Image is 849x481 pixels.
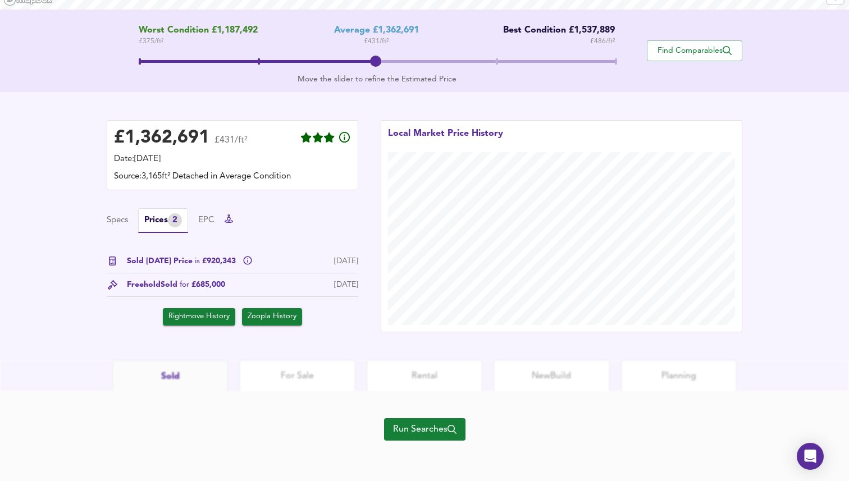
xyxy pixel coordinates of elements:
[495,25,615,36] div: Best Condition £1,537,889
[653,45,736,56] span: Find Comparables
[138,208,188,233] button: Prices2
[168,213,182,227] div: 2
[139,25,258,36] span: Worst Condition £1,187,492
[393,422,457,437] span: Run Searches
[334,255,358,267] div: [DATE]
[388,127,503,152] div: Local Market Price History
[114,171,351,183] div: Source: 3,165ft² Detached in Average Condition
[139,74,615,85] div: Move the slider to refine the Estimated Price
[114,130,209,146] div: £ 1,362,691
[139,36,258,47] span: £ 375 / ft²
[127,279,225,291] div: Freehold
[797,443,824,470] div: Open Intercom Messenger
[364,36,389,47] span: £ 431 / ft²
[144,213,182,227] div: Prices
[163,308,235,326] button: Rightmove History
[248,310,296,323] span: Zoopla History
[334,25,419,36] div: Average £1,362,691
[114,153,351,166] div: Date: [DATE]
[590,36,615,47] span: £ 486 / ft²
[214,136,248,152] span: £431/ft²
[334,279,358,291] div: [DATE]
[647,40,742,61] button: Find Comparables
[107,214,128,227] button: Specs
[195,257,200,265] span: is
[242,308,302,326] button: Zoopla History
[180,281,189,288] span: for
[198,214,214,227] button: EPC
[127,255,238,267] span: Sold [DATE] Price £920,343
[168,310,230,323] span: Rightmove History
[161,279,225,291] span: Sold £685,000
[384,418,465,441] button: Run Searches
